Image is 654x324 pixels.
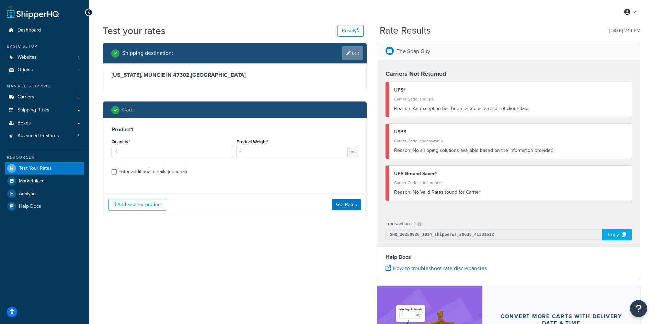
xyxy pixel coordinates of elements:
a: Dashboard [5,24,84,37]
div: Manage Shipping [5,83,84,89]
li: Carriers [5,91,84,104]
a: How to troubleshoot rate discrepancies [386,264,487,272]
li: Websites [5,51,84,64]
div: An exception has been raised as a result of client data. [394,104,627,113]
span: Reason: [394,189,411,196]
button: Get Rates [332,199,361,210]
label: Product Weight* [237,139,268,144]
span: Dashboard [18,27,41,33]
span: Carriers [18,94,34,100]
a: Analytics [5,188,84,200]
div: No shipping solutions available based on the information provided [394,146,627,155]
input: 0.00 [237,147,347,157]
div: UPS® [394,85,627,95]
input: 0 [112,147,233,157]
div: UPS Ground Saver® [394,169,627,179]
a: Advanced Features3 [5,130,84,142]
p: Transaction ID [386,219,416,229]
h2: Shipping destination : [122,50,173,56]
span: Reason: [394,147,411,154]
li: Origins [5,64,84,76]
a: Origins1 [5,64,84,76]
h1: Test your rates [103,24,165,37]
span: Websites [18,55,37,60]
a: Carriers3 [5,91,84,104]
div: Basic Setup [5,44,84,49]
div: No Valid Rates found for Carrier [394,188,627,197]
div: Carrier Code: shqeasyship [394,136,627,146]
a: Websites1 [5,51,84,64]
span: 3 [77,94,80,100]
button: Reset [337,25,364,37]
label: Quantity* [112,139,130,144]
button: Add another product [108,199,166,211]
div: Resources [5,155,84,160]
a: Edit [342,46,363,60]
p: [DATE] 2:14 PM [609,26,640,36]
h2: Rate Results [380,25,431,36]
span: Help Docs [19,204,41,209]
span: Origins [18,67,33,73]
span: Boxes [18,120,31,126]
span: Test Your Rates [19,166,52,171]
span: 3 [77,133,80,139]
div: Carrier Code: shqsurepost [394,178,627,188]
h4: Help Docs [386,253,632,261]
li: Advanced Features [5,130,84,142]
span: Advanced Features [18,133,59,139]
h3: [US_STATE], MUNCIE IN 47302 , [GEOGRAPHIC_DATA] [112,72,358,79]
span: Marketplace [19,178,45,184]
span: Reason: [394,105,411,112]
div: Carrier Code: shqups1 [394,94,627,104]
span: lbs [347,147,358,157]
div: Copy [602,229,632,240]
span: Analytics [19,191,38,197]
span: Shipping Rules [18,107,49,113]
strong: Carriers Not Returned [386,69,446,78]
a: Shipping Rules [5,104,84,117]
div: USPS [394,127,627,137]
a: Boxes [5,117,84,130]
a: Marketplace [5,175,84,187]
span: 1 [78,67,80,73]
a: Test Your Rates [5,162,84,175]
p: The Soap Guy [397,47,430,56]
a: Help Docs [5,200,84,213]
span: 1 [78,55,80,60]
input: Enter additional details (optional) [112,169,117,175]
button: Open Resource Center [630,300,647,317]
div: Enter additional details (optional) [118,167,187,177]
h2: Cart : [122,107,134,113]
h3: Product 1 [112,126,358,133]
